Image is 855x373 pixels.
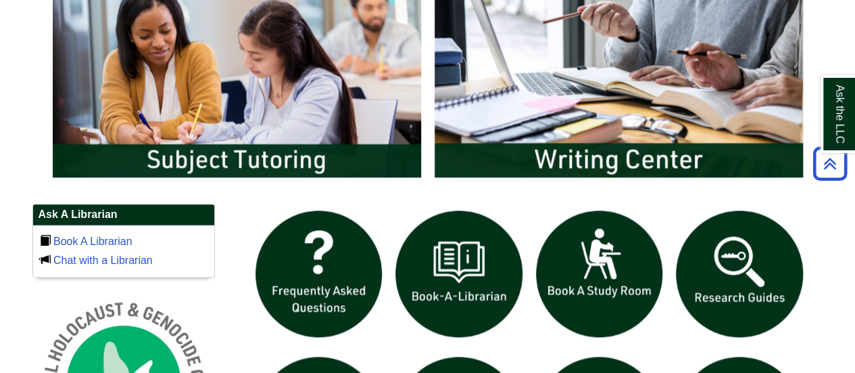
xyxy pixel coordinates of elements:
img: frequently asked questions [249,204,389,345]
img: book a study room icon links to book a study room web page [529,204,670,345]
img: Research Guides icon links to research guides web page [669,204,810,345]
a: Back to Top [808,154,852,173]
a: Book A Librarian [53,236,132,247]
img: Book a Librarian icon links to book a librarian web page [389,204,529,345]
a: Chat with a Librarian [53,255,153,266]
h2: Ask A Librarian [33,204,214,225]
